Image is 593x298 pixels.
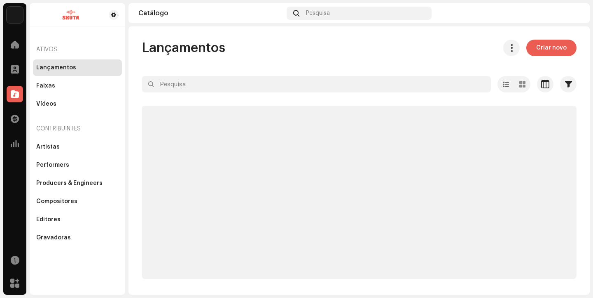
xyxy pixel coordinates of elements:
[36,198,77,205] div: Compositores
[36,64,76,71] div: Lançamentos
[7,7,23,23] img: 4ecf9d3c-b546-4c12-a72a-960b8444102a
[36,10,105,20] img: d9714cec-db7f-4004-8d60-2968ac17345f
[526,40,577,56] button: Criar novo
[33,78,122,94] re-m-nav-item: Faixas
[33,96,122,112] re-m-nav-item: Vídeos
[567,7,580,20] img: 342b866c-d911-4969-9b4a-04f2fb3100c8
[33,119,122,139] re-a-nav-header: Contribuintes
[142,76,491,92] input: Pesquisa
[33,229,122,246] re-m-nav-item: Gravadoras
[36,144,60,150] div: Artistas
[33,175,122,192] re-m-nav-item: Producers & Engineers
[36,83,55,89] div: Faixas
[36,180,103,187] div: Producers & Engineers
[33,59,122,76] re-m-nav-item: Lançamentos
[36,234,71,241] div: Gravadoras
[36,101,56,107] div: Vídeos
[36,216,61,223] div: Editores
[142,40,225,56] span: Lançamentos
[536,40,567,56] span: Criar novo
[33,193,122,210] re-m-nav-item: Compositores
[36,162,69,168] div: Performers
[33,211,122,228] re-m-nav-item: Editores
[33,40,122,59] re-a-nav-header: Ativos
[33,157,122,173] re-m-nav-item: Performers
[33,139,122,155] re-m-nav-item: Artistas
[138,10,283,17] div: Catálogo
[306,10,330,17] span: Pesquisa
